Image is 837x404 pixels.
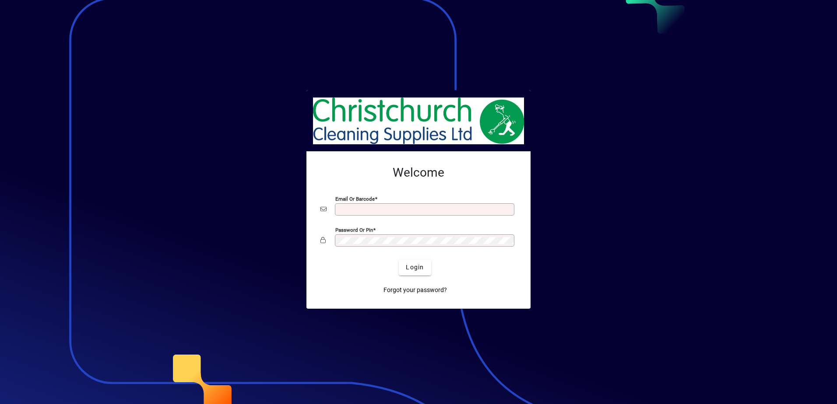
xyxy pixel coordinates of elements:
[320,165,517,180] h2: Welcome
[383,286,447,295] span: Forgot your password?
[399,260,431,275] button: Login
[335,195,375,202] mat-label: Email or Barcode
[406,263,424,272] span: Login
[335,226,373,233] mat-label: Password or Pin
[380,282,450,298] a: Forgot your password?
